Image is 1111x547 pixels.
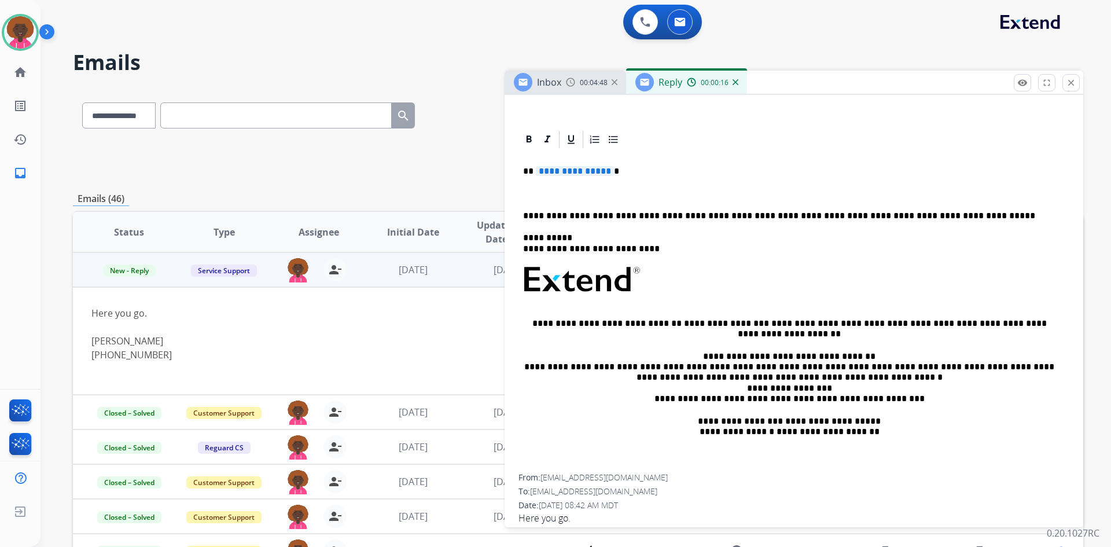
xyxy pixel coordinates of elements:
span: [DATE] [399,406,428,418]
p: Emails (46) [73,192,129,206]
span: Type [214,225,235,239]
img: agent-avatar [286,470,310,494]
mat-icon: search [396,109,410,123]
span: New - Reply [103,265,156,277]
div: Italic [539,131,556,148]
span: Closed – Solved [97,511,161,523]
div: Here you go. [91,306,875,376]
span: Reguard CS [198,442,251,454]
mat-icon: history [13,133,27,146]
span: 00:04:48 [580,78,608,87]
span: [DATE] [399,510,428,523]
span: [EMAIL_ADDRESS][DOMAIN_NAME] [540,472,668,483]
span: Customer Support [186,511,262,523]
span: Closed – Solved [97,476,161,489]
h2: Emails [73,51,1083,74]
span: Closed – Solved [97,442,161,454]
div: Underline [562,131,580,148]
span: Service Support [191,265,257,277]
img: agent-avatar [286,401,310,425]
span: [DATE] [494,440,523,453]
mat-icon: list_alt [13,99,27,113]
mat-icon: fullscreen [1042,78,1052,88]
mat-icon: person_remove [328,475,342,489]
span: Reply [658,76,682,89]
img: agent-avatar [286,435,310,460]
span: Assignee [299,225,339,239]
mat-icon: person_remove [328,440,342,454]
span: [DATE] [494,263,523,276]
p: 0.20.1027RC [1047,526,1099,540]
span: [DATE] [399,475,428,488]
img: agent-avatar [286,505,310,529]
div: Bold [520,131,538,148]
span: Customer Support [186,476,262,489]
span: Updated Date [470,218,523,246]
span: Closed – Solved [97,407,161,419]
span: [DATE] [494,475,523,488]
span: Customer Support [186,407,262,419]
mat-icon: home [13,65,27,79]
span: Initial Date [387,225,439,239]
span: [DATE] [399,263,428,276]
mat-icon: person_remove [328,509,342,523]
mat-icon: person_remove [328,405,342,419]
span: [DATE] [494,406,523,418]
span: 00:00:16 [701,78,729,87]
span: [DATE] [494,510,523,523]
div: Bullet List [605,131,622,148]
div: Ordered List [586,131,604,148]
img: avatar [4,16,36,49]
span: Inbox [537,76,561,89]
span: [EMAIL_ADDRESS][DOMAIN_NAME] [530,486,657,497]
img: agent-avatar [286,258,310,282]
span: Status [114,225,144,239]
div: Date: [518,500,1069,511]
div: [PERSON_NAME] [91,334,875,348]
div: From: [518,472,1069,483]
mat-icon: person_remove [328,263,342,277]
div: To: [518,486,1069,497]
mat-icon: inbox [13,166,27,180]
span: [DATE] [399,440,428,453]
mat-icon: close [1066,78,1076,88]
span: [DATE] 08:42 AM MDT [539,500,618,511]
div: [PHONE_NUMBER] [91,348,875,376]
mat-icon: remove_red_eye [1017,78,1028,88]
